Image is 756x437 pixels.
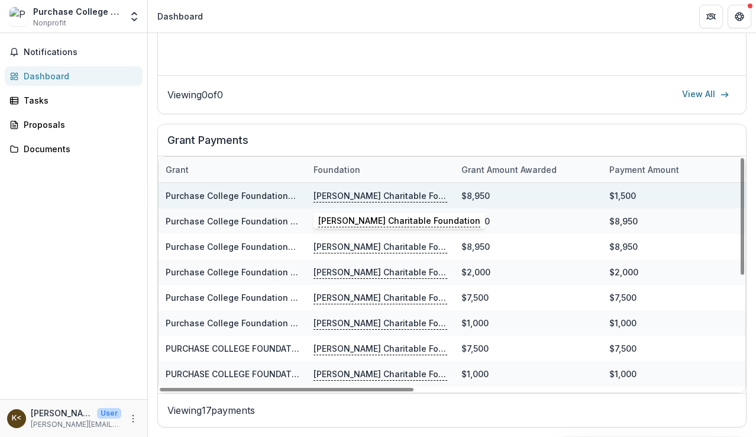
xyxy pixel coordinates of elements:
a: Purchase College Foundation-2024 [166,242,314,252]
button: Partners [699,5,723,28]
div: Payment Amount [602,163,686,176]
div: Grant [159,157,306,182]
a: Tasks [5,91,143,110]
div: Purchase College Foundation [33,5,121,18]
div: $8,950 [602,234,750,259]
div: Grant amount awarded [454,157,602,182]
div: $7,500 [454,336,602,361]
div: $1,000 [454,310,602,336]
button: Notifications [5,43,143,62]
p: Viewing 0 of 0 [167,88,223,102]
div: Grant amount awarded [454,163,564,176]
div: Foundation [306,157,454,182]
a: Purchase College Foundation - [DATE] - 1000 [166,318,352,328]
div: Katherine King <katherine.king@purchase.edu> [12,414,21,422]
div: Payment Amount [602,157,750,182]
p: [PERSON_NAME] <[PERSON_NAME][EMAIL_ADDRESS][PERSON_NAME][DOMAIN_NAME]> [31,407,92,419]
div: $8,950 [454,234,602,259]
div: Tasks [24,94,133,107]
div: $2,000 [454,259,602,285]
div: $7,500 [454,285,602,310]
a: Purchase College Foundation - [DATE] - 2000 [166,267,354,277]
div: $7,500 [454,387,602,412]
p: [PERSON_NAME][EMAIL_ADDRESS][PERSON_NAME][DOMAIN_NAME] [31,419,121,430]
p: [PERSON_NAME] Charitable Foundation [314,189,447,203]
nav: breadcrumb [153,8,208,25]
a: PURCHASE COLLEGE FOUNDATION - [DATE] - 1000 [166,369,371,379]
div: $7,500 [602,336,750,361]
p: [PERSON_NAME] Charitable Foundation [314,368,447,381]
span: Nonprofit [33,18,66,28]
a: Documents [5,139,143,159]
div: $1,000 [602,361,750,387]
a: Proposals [5,115,143,134]
div: $7,500 [602,285,750,310]
div: $1,500 [602,183,750,208]
div: $8,950 [454,208,602,234]
button: Open entity switcher [126,5,143,28]
img: Purchase College Foundation [9,7,28,26]
div: $8,950 [602,208,750,234]
h2: Grant Payments [167,134,736,156]
div: Dashboard [157,10,203,23]
p: [PERSON_NAME] Charitable Foundation [314,342,447,355]
a: PURCHASE COLLEGE FOUNDATION - [DATE] - 7500 [166,343,372,354]
p: [PERSON_NAME] Charitable Foundation [314,291,447,304]
p: User [97,408,121,419]
button: More [126,412,140,426]
div: $1,000 [602,310,750,336]
div: $7,500 [602,387,750,412]
a: Dashboard [5,66,143,86]
p: [PERSON_NAME] Charitable Foundation [314,240,447,253]
a: Purchase College Foundation - 2025 [166,216,318,226]
div: Grant [159,163,196,176]
a: View All [675,85,736,104]
div: $8,950 [454,183,602,208]
div: Dashboard [24,70,133,82]
div: Foundation [306,163,367,176]
div: $1,000 [454,361,602,387]
p: Viewing 17 payments [167,403,736,417]
span: Notifications [24,47,138,57]
p: [PERSON_NAME] Charitable Foundation [314,215,447,228]
p: [PERSON_NAME] Charitable Foundation [314,317,447,330]
div: Proposals [24,118,133,131]
div: $2,000 [602,259,750,285]
a: Purchase College Foundation - [DATE] - 7500 [166,293,353,303]
button: Get Help [728,5,751,28]
p: [PERSON_NAME] Charitable Foundation [314,266,447,279]
a: Purchase College Foundation-2024 [166,191,314,201]
div: Documents [24,143,133,155]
